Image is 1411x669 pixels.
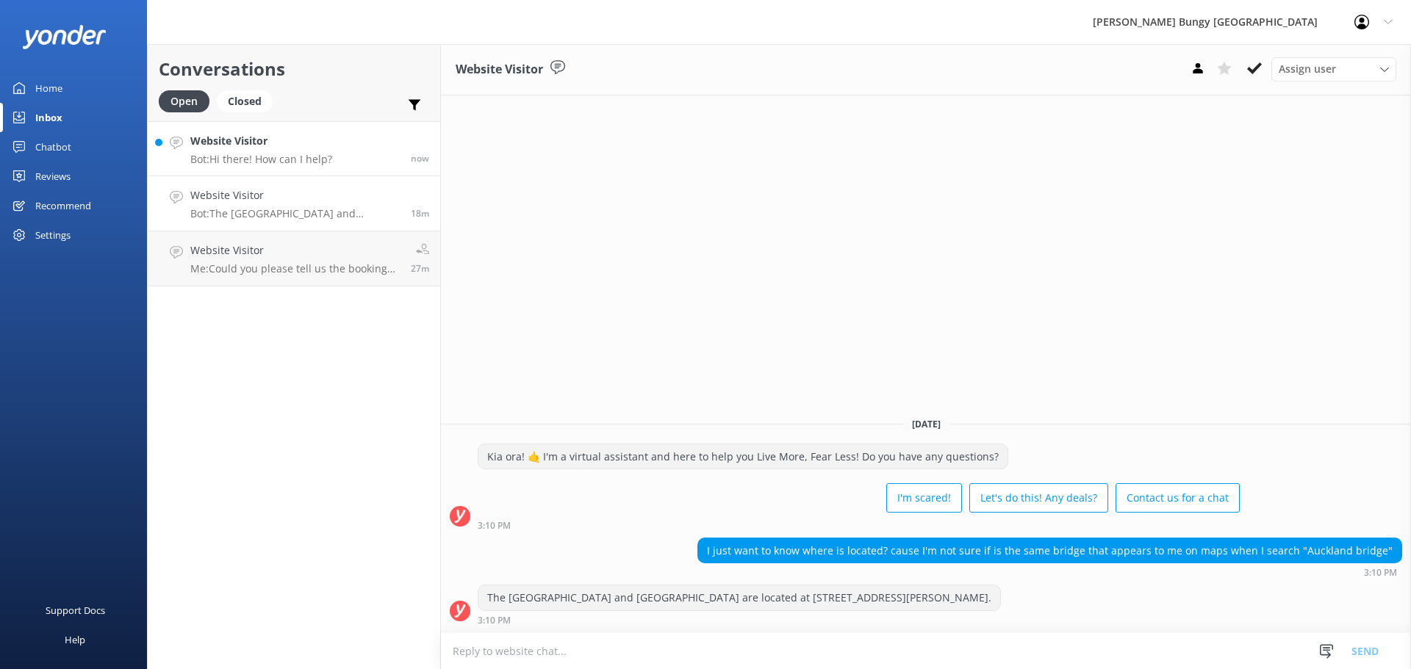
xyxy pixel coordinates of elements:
[1364,568,1397,577] strong: 3:10 PM
[159,90,209,112] div: Open
[411,152,429,164] span: Aug 24 2025 03:28pm (UTC +12:00) Pacific/Auckland
[886,483,962,513] button: I'm scared!
[65,625,85,654] div: Help
[411,207,429,220] span: Aug 24 2025 03:10pm (UTC +12:00) Pacific/Auckland
[190,133,332,149] h4: Website Visitor
[217,90,273,112] div: Closed
[35,132,71,162] div: Chatbot
[35,103,62,132] div: Inbox
[698,538,1401,563] div: I just want to know where is located? cause I'm not sure if is the same bridge that appears to me...
[22,25,107,49] img: yonder-white-logo.png
[190,262,400,275] p: Me: Could you please tell us the booking ID and then I can help you more with this one?
[478,521,511,530] strong: 3:10 PM
[903,418,949,430] span: [DATE]
[159,55,429,83] h2: Conversations
[478,585,1000,610] div: The [GEOGRAPHIC_DATA] and [GEOGRAPHIC_DATA] are located at [STREET_ADDRESS][PERSON_NAME].
[190,153,332,166] p: Bot: Hi there! How can I help?
[35,220,71,250] div: Settings
[148,176,440,231] a: Website VisitorBot:The [GEOGRAPHIC_DATA] and [GEOGRAPHIC_DATA] are located at [STREET_ADDRESS][PE...
[148,231,440,286] a: Website VisitorMe:Could you please tell us the booking ID and then I can help you more with this ...
[478,520,1240,530] div: Aug 24 2025 03:10pm (UTC +12:00) Pacific/Auckland
[190,187,400,203] h4: Website Visitor
[46,596,105,625] div: Support Docs
[969,483,1108,513] button: Let's do this! Any deals?
[190,242,400,258] h4: Website Visitor
[35,73,62,103] div: Home
[456,60,543,79] h3: Website Visitor
[478,616,511,625] strong: 3:10 PM
[35,162,71,191] div: Reviews
[159,93,217,109] a: Open
[1271,57,1396,81] div: Assign User
[1116,483,1240,513] button: Contact us for a chat
[190,207,400,220] p: Bot: The [GEOGRAPHIC_DATA] and [GEOGRAPHIC_DATA] are located at [STREET_ADDRESS][PERSON_NAME].
[35,191,91,220] div: Recommend
[411,262,429,275] span: Aug 24 2025 03:01pm (UTC +12:00) Pacific/Auckland
[478,615,1001,625] div: Aug 24 2025 03:10pm (UTC +12:00) Pacific/Auckland
[217,93,280,109] a: Closed
[697,567,1402,577] div: Aug 24 2025 03:10pm (UTC +12:00) Pacific/Auckland
[1279,61,1336,77] span: Assign user
[148,121,440,176] a: Website VisitorBot:Hi there! How can I help?now
[478,444,1008,469] div: Kia ora! 🤙 I'm a virtual assistant and here to help you Live More, Fear Less! Do you have any que...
